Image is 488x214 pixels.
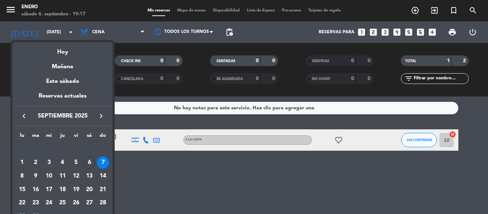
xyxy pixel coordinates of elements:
div: 14 [97,170,109,182]
div: 25 [56,197,69,209]
i: keyboard_arrow_right [97,112,105,120]
td: 23 de septiembre de 2025 [29,196,43,210]
td: 22 de septiembre de 2025 [15,196,29,210]
div: 20 [83,184,95,196]
div: Reservas actuales [13,91,113,106]
div: 26 [70,197,82,209]
td: 11 de septiembre de 2025 [56,169,69,183]
div: 4 [56,156,69,169]
div: 7 [97,156,109,169]
td: 12 de septiembre de 2025 [69,169,83,183]
td: 10 de septiembre de 2025 [42,169,56,183]
th: miércoles [42,131,56,143]
th: sábado [83,131,96,143]
div: 16 [30,184,42,196]
td: SEP. [15,143,110,156]
div: Mañana [13,57,113,71]
td: 25 de septiembre de 2025 [56,196,69,210]
div: 18 [56,184,69,196]
td: 18 de septiembre de 2025 [56,183,69,196]
td: 2 de septiembre de 2025 [29,156,43,170]
td: 17 de septiembre de 2025 [42,183,56,196]
div: 17 [43,184,55,196]
td: 20 de septiembre de 2025 [83,183,96,196]
td: 19 de septiembre de 2025 [69,183,83,196]
span: septiembre 2025 [30,111,95,121]
div: 24 [43,197,55,209]
div: 2 [30,156,42,169]
td: 8 de septiembre de 2025 [15,169,29,183]
th: domingo [96,131,110,143]
div: 21 [97,184,109,196]
td: 13 de septiembre de 2025 [83,169,96,183]
div: 9 [30,170,42,182]
div: 13 [83,170,95,182]
div: 22 [16,197,28,209]
div: 27 [83,197,95,209]
div: Este sábado [13,71,113,91]
div: 28 [97,197,109,209]
div: 11 [56,170,69,182]
div: Hoy [13,42,113,57]
th: lunes [15,131,29,143]
td: 7 de septiembre de 2025 [96,156,110,170]
td: 27 de septiembre de 2025 [83,196,96,210]
td: 14 de septiembre de 2025 [96,169,110,183]
td: 26 de septiembre de 2025 [69,196,83,210]
button: keyboard_arrow_left [18,111,30,121]
td: 28 de septiembre de 2025 [96,196,110,210]
button: keyboard_arrow_right [95,111,108,121]
td: 21 de septiembre de 2025 [96,183,110,196]
td: 24 de septiembre de 2025 [42,196,56,210]
td: 5 de septiembre de 2025 [69,156,83,170]
div: 6 [83,156,95,169]
td: 16 de septiembre de 2025 [29,183,43,196]
th: jueves [56,131,69,143]
div: 19 [70,184,82,196]
div: 10 [43,170,55,182]
th: martes [29,131,43,143]
div: 5 [70,156,82,169]
i: keyboard_arrow_left [20,112,28,120]
th: viernes [69,131,83,143]
div: 15 [16,184,28,196]
td: 3 de septiembre de 2025 [42,156,56,170]
td: 15 de septiembre de 2025 [15,183,29,196]
div: 8 [16,170,28,182]
td: 1 de septiembre de 2025 [15,156,29,170]
div: 3 [43,156,55,169]
div: 12 [70,170,82,182]
div: 23 [30,197,42,209]
td: 6 de septiembre de 2025 [83,156,96,170]
td: 9 de septiembre de 2025 [29,169,43,183]
td: 4 de septiembre de 2025 [56,156,69,170]
div: 1 [16,156,28,169]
